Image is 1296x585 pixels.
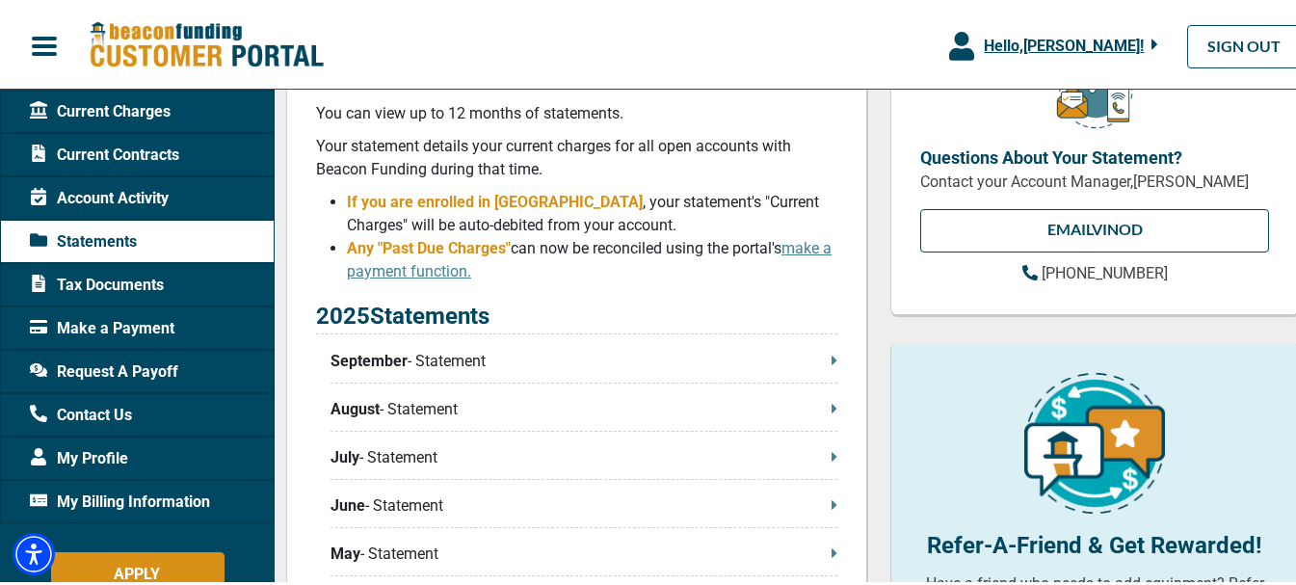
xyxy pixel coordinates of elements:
span: My Billing Information [30,488,210,511]
span: August [331,395,380,418]
span: Tax Documents [30,271,164,294]
p: - Statement [331,492,837,515]
span: July [331,443,359,466]
p: Questions About Your Statement? [920,142,1269,168]
span: Hello, [PERSON_NAME] ! [984,34,1144,52]
div: Accessibility Menu [13,530,55,572]
a: [PHONE_NUMBER] [1022,259,1168,282]
img: customer-service.png [1051,47,1138,127]
span: May [331,540,360,563]
img: refer-a-friend-icon.png [1024,370,1165,511]
span: Request A Payoff [30,358,178,381]
span: Make a Payment [30,314,174,337]
span: September [331,347,408,370]
p: Refer-A-Friend & Get Rewarded! [920,525,1269,560]
p: Contact your Account Manager, [PERSON_NAME] [920,168,1269,191]
span: Account Activity [30,184,169,207]
p: - Statement [331,347,837,370]
p: - Statement [331,395,837,418]
p: - Statement [331,443,837,466]
span: Statements [30,227,137,251]
span: Any "Past Due Charges" [347,236,511,254]
span: Current Charges [30,97,171,120]
span: June [331,492,365,515]
p: Your statement details your current charges for all open accounts with Beacon Funding during that... [316,132,837,178]
span: Current Contracts [30,141,179,164]
a: EMAILVinod [920,206,1269,250]
p: 2025 Statements [316,296,837,332]
p: - Statement [331,540,837,563]
span: If you are enrolled in [GEOGRAPHIC_DATA] [347,190,643,208]
span: My Profile [30,444,128,467]
p: You can view up to 12 months of statements. [316,99,837,122]
span: can now be reconciled using the portal's [347,236,832,278]
span: [PHONE_NUMBER] [1042,261,1168,279]
span: Contact Us [30,401,132,424]
img: Beacon Funding Customer Portal Logo [89,18,324,67]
